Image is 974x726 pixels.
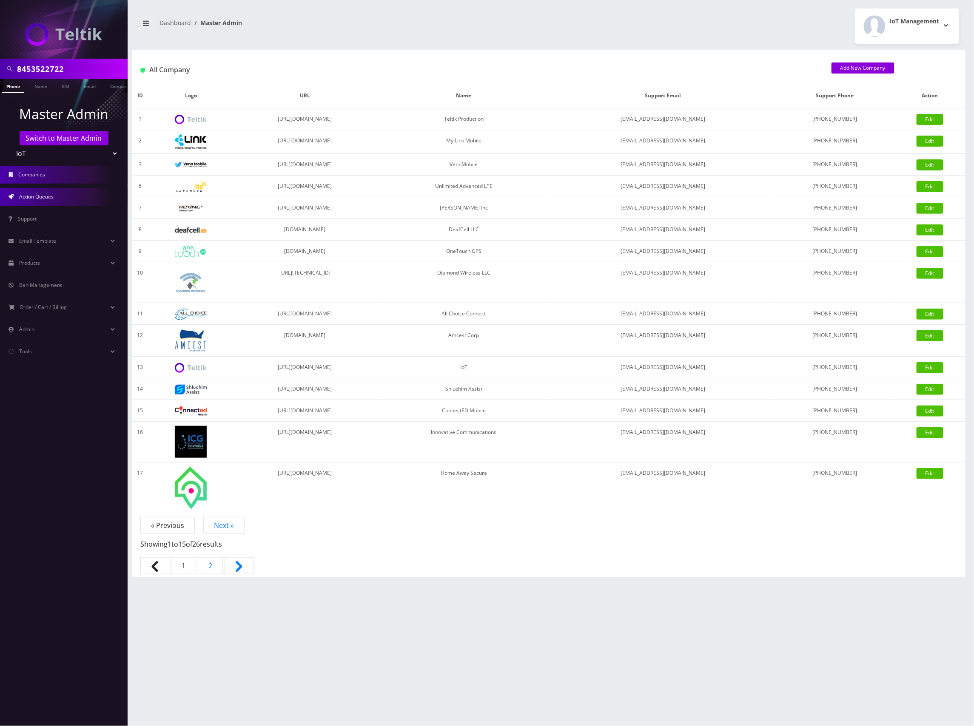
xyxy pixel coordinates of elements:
[175,227,207,233] img: DeafCell LLC
[140,530,957,549] p: Showing to of results
[132,325,148,357] td: 12
[551,83,776,108] th: Support Email
[175,115,207,125] img: Teltik Production
[551,154,776,176] td: [EMAIL_ADDRESS][DOMAIN_NAME]
[171,557,196,574] span: 1
[148,83,233,108] th: Logo
[80,79,100,92] a: Email
[159,19,191,27] a: Dashboard
[233,422,376,462] td: [URL][DOMAIN_NAME]
[377,241,551,262] td: OneTouch GPS
[198,557,223,574] a: Go to page 2
[175,426,207,458] img: Innovative Communications
[894,83,965,108] th: Action
[917,362,943,373] a: Edit
[132,520,965,577] nav: Page navigation example
[776,400,894,422] td: [PHONE_NUMBER]
[233,197,376,219] td: [URL][DOMAIN_NAME]
[377,462,551,513] td: Home Away Secure
[233,130,376,154] td: [URL][DOMAIN_NAME]
[175,246,207,257] img: OneTouch GPS
[917,114,943,125] a: Edit
[203,517,245,534] a: Next »
[132,462,148,513] td: 17
[377,154,551,176] td: VennMobile
[233,400,376,422] td: [URL][DOMAIN_NAME]
[377,219,551,241] td: DeafCell LLC
[19,193,54,200] span: Action Queues
[917,468,943,479] a: Edit
[225,557,253,574] a: Next &raquo;
[551,357,776,378] td: [EMAIL_ADDRESS][DOMAIN_NAME]
[377,325,551,357] td: Amcest Corp
[776,83,894,108] th: Support Phone
[132,357,148,378] td: 13
[168,539,171,549] span: 1
[776,422,894,462] td: [PHONE_NUMBER]
[917,384,943,395] a: Edit
[855,9,959,44] button: IoT Management
[19,237,56,244] span: Email Template
[140,520,957,577] nav: Pagination Navigation
[138,14,542,38] nav: breadcrumb
[233,262,376,303] td: [URL][TECHNICAL_ID]
[20,131,108,145] a: Switch to Master Admin
[233,357,376,378] td: [URL][DOMAIN_NAME]
[890,18,940,25] h2: IoT Management
[192,539,200,549] span: 26
[917,203,943,214] a: Edit
[233,241,376,262] td: [DOMAIN_NAME]
[140,557,171,574] span: &laquo; Previous
[132,241,148,262] td: 9
[377,262,551,303] td: Diamond Wireless LLC
[106,79,134,92] a: Company
[917,181,943,192] a: Edit
[776,108,894,130] td: [PHONE_NUMBER]
[132,303,148,325] td: 11
[377,400,551,422] td: ConnectED Mobile
[132,262,148,303] td: 10
[776,378,894,400] td: [PHONE_NUMBER]
[917,406,943,417] a: Edit
[132,197,148,219] td: 7
[233,83,376,108] th: URL
[551,378,776,400] td: [EMAIL_ADDRESS][DOMAIN_NAME]
[377,422,551,462] td: Innovative Communications
[233,176,376,197] td: [URL][DOMAIN_NAME]
[551,197,776,219] td: [EMAIL_ADDRESS][DOMAIN_NAME]
[233,154,376,176] td: [URL][DOMAIN_NAME]
[551,262,776,303] td: [EMAIL_ADDRESS][DOMAIN_NAME]
[30,79,51,92] a: Name
[551,241,776,262] td: [EMAIL_ADDRESS][DOMAIN_NAME]
[175,267,207,298] img: Diamond Wireless LLC
[832,62,894,74] a: Add New Company
[19,281,62,289] span: Ban Management
[26,23,102,46] img: IoT
[175,162,207,168] img: VennMobile
[132,130,148,154] td: 2
[551,303,776,325] td: [EMAIL_ADDRESS][DOMAIN_NAME]
[18,215,37,222] span: Support
[776,197,894,219] td: [PHONE_NUMBER]
[551,325,776,357] td: [EMAIL_ADDRESS][DOMAIN_NAME]
[19,259,40,267] span: Products
[132,176,148,197] td: 6
[377,303,551,325] td: All Choice Connect
[140,68,145,73] img: All Company
[377,378,551,400] td: Shluchim Assist
[776,462,894,513] td: [PHONE_NUMBER]
[132,422,148,462] td: 16
[917,268,943,279] a: Edit
[175,134,207,149] img: My Link Mobile
[776,303,894,325] td: [PHONE_NUMBER]
[175,406,207,416] img: ConnectED Mobile
[551,400,776,422] td: [EMAIL_ADDRESS][DOMAIN_NAME]
[175,309,207,320] img: All Choice Connect
[917,159,943,170] a: Edit
[132,154,148,176] td: 3
[17,61,125,77] input: Search in Company
[776,219,894,241] td: [PHONE_NUMBER]
[233,462,376,513] td: [URL][DOMAIN_NAME]
[2,79,24,93] a: Phone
